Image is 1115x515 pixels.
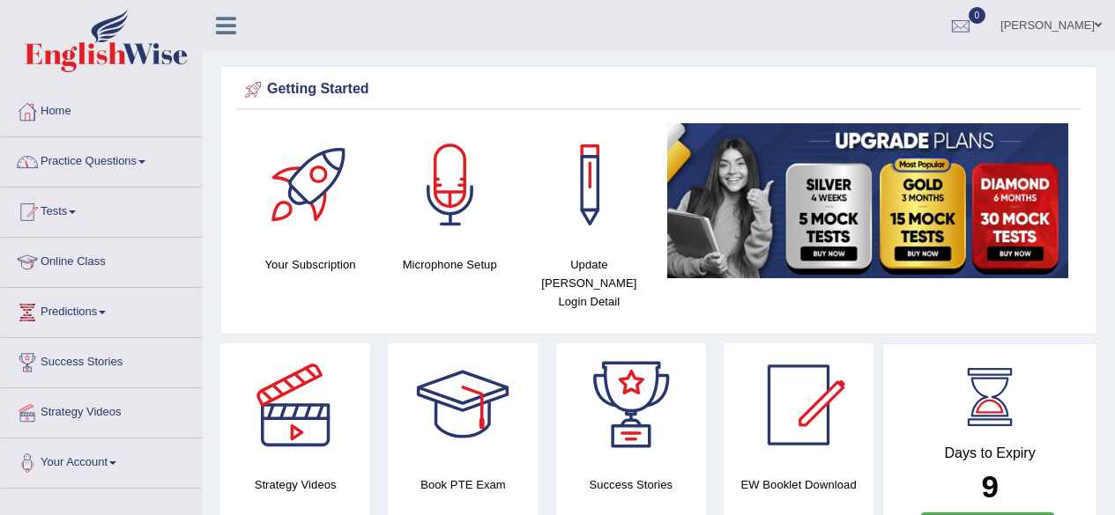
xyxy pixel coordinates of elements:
a: Practice Questions [1,137,202,181]
img: small5.jpg [667,123,1068,278]
a: Predictions [1,288,202,332]
a: Tests [1,188,202,232]
b: 9 [981,469,998,504]
h4: Strategy Videos [220,475,370,494]
h4: Success Stories [556,475,706,494]
h4: Days to Expiry [903,445,1077,461]
h4: Book PTE Exam [388,475,538,494]
span: 0 [969,7,986,24]
h4: Update [PERSON_NAME] Login Detail [528,255,650,311]
h4: Your Subscription [249,255,371,274]
a: Success Stories [1,338,202,382]
a: Strategy Videos [1,388,202,432]
h4: Microphone Setup [389,255,510,274]
div: Getting Started [241,77,1077,103]
a: Online Class [1,238,202,282]
a: Your Account [1,438,202,482]
a: Home [1,87,202,131]
h4: EW Booklet Download [724,475,873,494]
